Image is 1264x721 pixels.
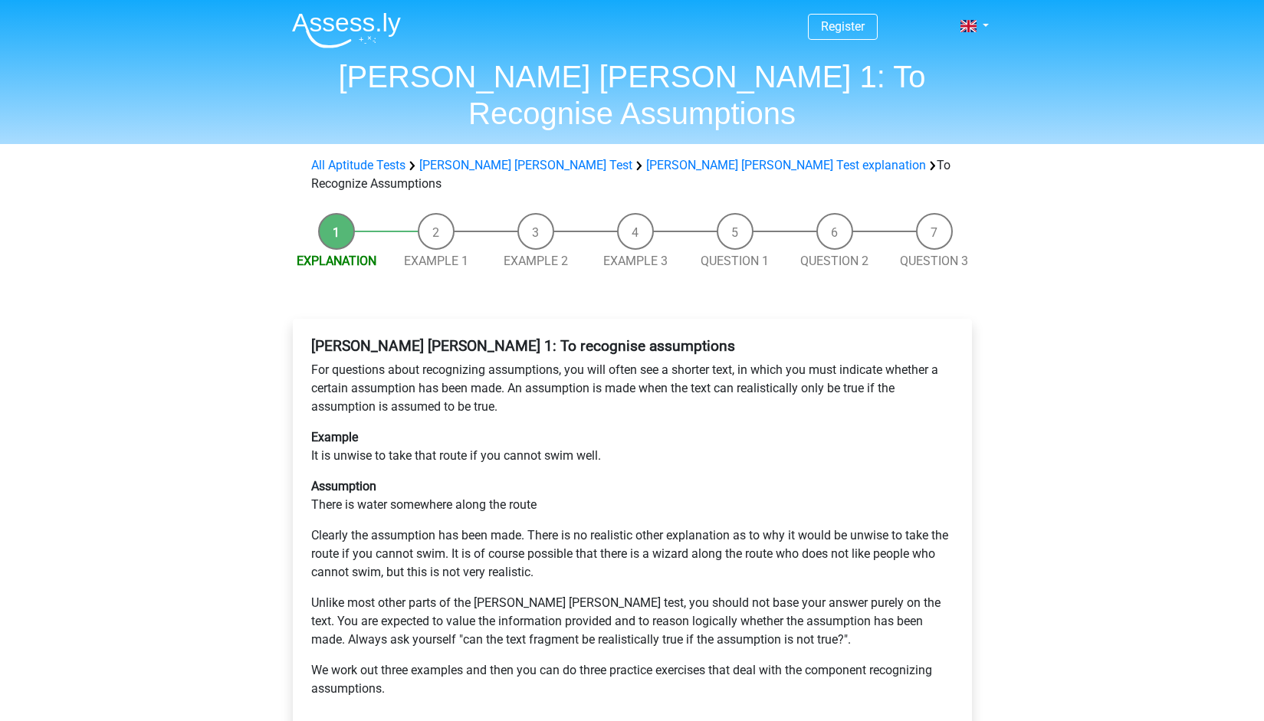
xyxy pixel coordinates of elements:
[311,428,954,465] p: It is unwise to take that route if you cannot swim well.
[311,337,735,355] b: [PERSON_NAME] [PERSON_NAME] 1: To recognise assumptions
[900,254,968,268] a: Question 3
[404,254,468,268] a: Example 1
[504,254,568,268] a: Example 2
[305,156,960,193] div: To Recognize Assumptions
[311,479,376,493] b: Assumption
[701,254,769,268] a: Question 1
[311,594,954,649] p: Unlike most other parts of the [PERSON_NAME] [PERSON_NAME] test, you should not base your answer ...
[292,12,401,48] img: Assessly
[297,254,376,268] a: Explanation
[311,477,954,514] p: There is water somewhere along the route
[311,661,954,698] p: We work out three examples and then you can do three practice exercises that deal with the compon...
[311,526,954,582] p: Clearly the assumption has been made. There is no realistic other explanation as to why it would ...
[280,58,985,132] h1: [PERSON_NAME] [PERSON_NAME] 1: To Recognise Assumptions
[419,158,632,172] a: [PERSON_NAME] [PERSON_NAME] Test
[646,158,926,172] a: [PERSON_NAME] [PERSON_NAME] Test explanation
[821,19,865,34] a: Register
[311,361,954,416] p: For questions about recognizing assumptions, you will often see a shorter text, in which you must...
[311,430,358,444] b: Example
[603,254,668,268] a: Example 3
[311,158,405,172] a: All Aptitude Tests
[800,254,868,268] a: Question 2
